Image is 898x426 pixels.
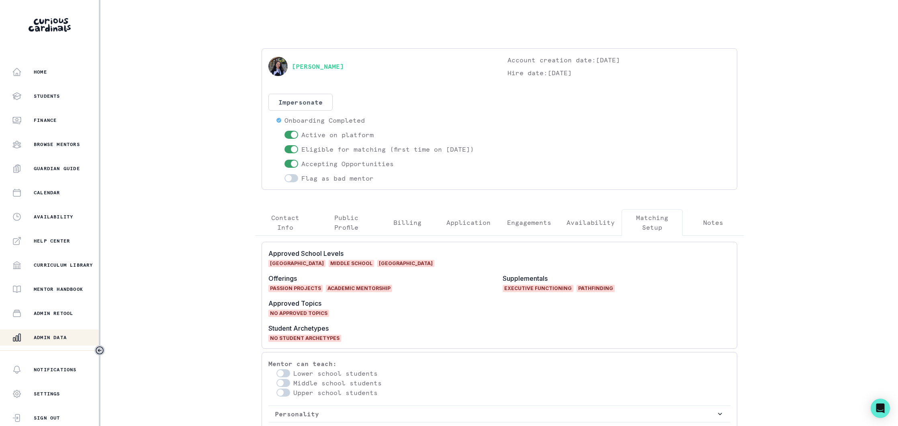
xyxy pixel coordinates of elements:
[293,368,378,378] p: Lower school students
[293,378,382,388] p: Middle school students
[628,213,676,232] p: Matching Setup
[446,218,491,227] p: Application
[567,218,615,227] p: Availability
[29,18,71,32] img: Curious Cardinals Logo
[262,213,309,232] p: Contact Info
[34,69,47,75] p: Home
[507,55,730,65] p: Account creation date: [DATE]
[377,260,434,267] span: [GEOGRAPHIC_DATA]
[301,144,474,154] p: Eligible for matching (first time on [DATE])
[275,409,716,419] p: Personality
[268,274,496,283] p: Offerings
[34,117,57,123] p: Finance
[34,262,93,268] p: Curriculum Library
[301,130,374,140] p: Active on platform
[503,285,573,292] span: Executive Functioning
[268,249,496,258] p: Approved School Levels
[34,165,80,172] p: Guardian Guide
[34,93,60,99] p: Students
[268,359,730,368] p: Mentor can teach:
[577,285,615,292] span: Pathfinding
[34,286,83,292] p: Mentor Handbook
[34,141,80,148] p: Browse Mentors
[503,274,730,283] p: Supplementals
[34,391,60,397] p: Settings
[292,62,344,71] a: [PERSON_NAME]
[34,415,60,421] p: Sign Out
[34,366,77,373] p: Notifications
[507,68,730,78] p: Hire date: [DATE]
[34,310,73,317] p: Admin Retool
[268,285,323,292] span: Passion Projects
[323,213,370,232] p: Public Profile
[268,335,341,342] span: No student archetypes
[34,189,60,196] p: Calendar
[268,310,329,317] span: No approved topics
[268,298,730,308] p: Approved Topics
[326,285,392,292] span: Academic Mentorship
[34,334,67,341] p: Admin Data
[293,388,378,397] p: Upper school students
[329,260,374,267] span: Middle School
[268,94,333,111] button: Impersonate
[268,260,325,267] span: [GEOGRAPHIC_DATA]
[94,345,105,356] button: Toggle sidebar
[34,214,73,220] p: Availability
[268,406,730,422] button: Personality
[268,323,730,333] p: Student Archetypes
[34,238,70,244] p: Help Center
[284,115,365,125] p: Onboarding Completed
[393,218,421,227] p: Billing
[703,218,723,227] p: Notes
[507,218,551,227] p: Engagements
[871,399,890,418] div: Open Intercom Messenger
[301,159,394,169] p: Accepting Opportunities
[301,173,374,183] p: Flag as bad mentor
